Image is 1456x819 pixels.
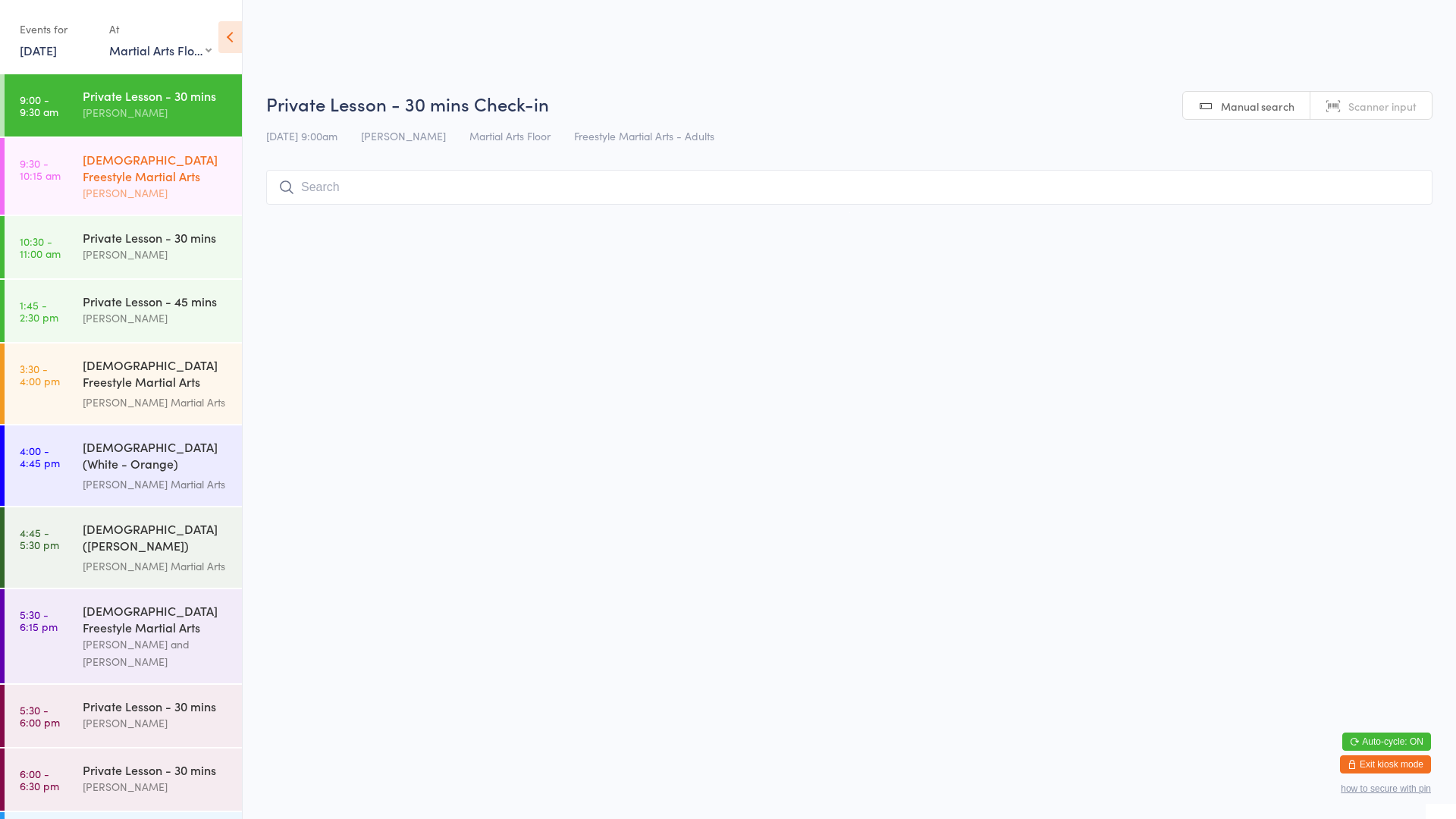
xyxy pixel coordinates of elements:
div: [DEMOGRAPHIC_DATA] Freestyle Martial Arts [83,602,229,635]
div: [PERSON_NAME] and [PERSON_NAME] [83,635,229,670]
a: 1:45 -2:30 pmPrivate Lesson - 45 mins[PERSON_NAME] [5,280,242,342]
div: [PERSON_NAME] [83,104,229,121]
div: Private Lesson - 45 mins [83,293,229,309]
div: Private Lesson - 30 mins [83,87,229,104]
time: 5:30 - 6:15 pm [20,608,58,632]
a: 4:45 -5:30 pm[DEMOGRAPHIC_DATA] ([PERSON_NAME]) Freestyle Martial Arts[PERSON_NAME] Martial Arts [5,507,242,588]
div: [PERSON_NAME] [83,778,229,795]
div: Private Lesson - 30 mins [83,698,229,714]
div: [PERSON_NAME] [83,184,229,202]
div: [DEMOGRAPHIC_DATA] Freestyle Martial Arts (Little Heroes) [83,356,229,394]
span: [DATE] 9:00am [266,128,337,143]
button: Exit kiosk mode [1340,755,1431,773]
span: Manual search [1221,99,1294,114]
span: Freestyle Martial Arts - Adults [574,128,714,143]
a: 10:30 -11:00 amPrivate Lesson - 30 mins[PERSON_NAME] [5,216,242,278]
time: 10:30 - 11:00 am [20,235,61,259]
div: [PERSON_NAME] [83,714,229,732]
div: [PERSON_NAME] [83,309,229,327]
a: 9:00 -9:30 amPrivate Lesson - 30 mins[PERSON_NAME] [5,74,242,136]
time: 4:00 - 4:45 pm [20,444,60,469]
div: Private Lesson - 30 mins [83,229,229,246]
a: [DATE] [20,42,57,58]
span: Scanner input [1348,99,1417,114]
div: [PERSON_NAME] [83,246,229,263]
div: [PERSON_NAME] Martial Arts [83,557,229,575]
button: Auto-cycle: ON [1342,733,1431,751]
div: [DEMOGRAPHIC_DATA] ([PERSON_NAME]) Freestyle Martial Arts [83,520,229,557]
time: 4:45 - 5:30 pm [20,526,59,551]
button: how to secure with pin [1341,783,1431,794]
span: [PERSON_NAME] [361,128,446,143]
time: 5:30 - 6:00 pm [20,704,60,728]
a: 9:30 -10:15 am[DEMOGRAPHIC_DATA] Freestyle Martial Arts[PERSON_NAME] [5,138,242,215]
a: 5:30 -6:15 pm[DEMOGRAPHIC_DATA] Freestyle Martial Arts[PERSON_NAME] and [PERSON_NAME] [5,589,242,683]
time: 9:30 - 10:15 am [20,157,61,181]
a: 6:00 -6:30 pmPrivate Lesson - 30 mins[PERSON_NAME] [5,748,242,811]
h2: Private Lesson - 30 mins Check-in [266,91,1432,116]
div: [DEMOGRAPHIC_DATA] Freestyle Martial Arts [83,151,229,184]
time: 9:00 - 9:30 am [20,93,58,118]
div: [PERSON_NAME] Martial Arts [83,475,229,493]
div: Martial Arts Floor [109,42,212,58]
a: 5:30 -6:00 pmPrivate Lesson - 30 mins[PERSON_NAME] [5,685,242,747]
time: 3:30 - 4:00 pm [20,362,60,387]
div: Private Lesson - 30 mins [83,761,229,778]
a: 3:30 -4:00 pm[DEMOGRAPHIC_DATA] Freestyle Martial Arts (Little Heroes)[PERSON_NAME] Martial Arts [5,344,242,424]
div: [PERSON_NAME] Martial Arts [83,394,229,411]
span: Martial Arts Floor [469,128,551,143]
div: Events for [20,17,94,42]
time: 1:45 - 2:30 pm [20,299,58,323]
time: 6:00 - 6:30 pm [20,767,59,792]
input: Search [266,170,1432,205]
div: At [109,17,212,42]
div: [DEMOGRAPHIC_DATA] (White - Orange) Freestyle Martial Arts [83,438,229,475]
a: 4:00 -4:45 pm[DEMOGRAPHIC_DATA] (White - Orange) Freestyle Martial Arts[PERSON_NAME] Martial Arts [5,425,242,506]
